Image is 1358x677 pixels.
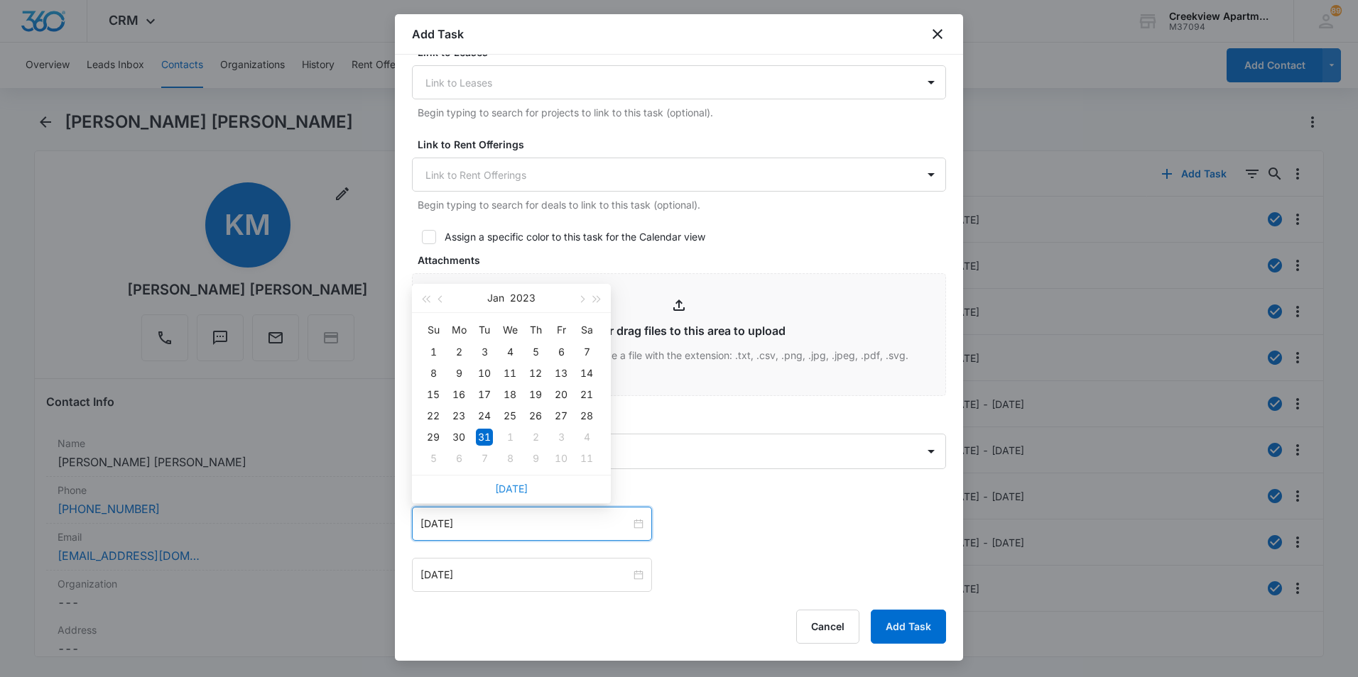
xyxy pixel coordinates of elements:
[501,407,518,424] div: 25
[501,386,518,403] div: 18
[450,343,467,360] div: 2
[548,319,574,341] th: Fr
[420,426,446,448] td: 2023-01-29
[420,516,631,532] input: Jan 31, 2023
[527,429,544,446] div: 2
[497,341,523,363] td: 2023-01-04
[450,450,467,467] div: 6
[548,448,574,469] td: 2023-02-10
[446,384,472,405] td: 2023-01-16
[425,407,442,424] div: 22
[418,413,952,428] label: Assigned to
[871,610,946,644] button: Add Task
[574,448,599,469] td: 2023-02-11
[472,384,497,405] td: 2023-01-17
[501,343,518,360] div: 4
[450,386,467,403] div: 16
[425,365,442,382] div: 8
[472,363,497,384] td: 2023-01-10
[425,343,442,360] div: 1
[420,448,446,469] td: 2023-02-05
[472,319,497,341] th: Tu
[527,450,544,467] div: 9
[418,197,946,212] p: Begin typing to search for deals to link to this task (optional).
[418,137,952,152] label: Link to Rent Offerings
[420,363,446,384] td: 2023-01-08
[527,343,544,360] div: 5
[497,448,523,469] td: 2023-02-08
[553,429,570,446] div: 3
[574,405,599,426] td: 2023-01-28
[425,386,442,403] div: 15
[523,319,548,341] th: Th
[476,343,493,360] div: 3
[574,341,599,363] td: 2023-01-07
[523,384,548,405] td: 2023-01-19
[420,405,446,426] td: 2023-01-22
[420,567,631,583] input: Jan 31, 2023
[472,405,497,426] td: 2023-01-24
[487,284,504,312] button: Jan
[497,363,523,384] td: 2023-01-11
[476,407,493,424] div: 24
[578,343,595,360] div: 7
[574,319,599,341] th: Sa
[446,426,472,448] td: 2023-01-30
[578,407,595,424] div: 28
[425,429,442,446] div: 29
[510,284,536,312] button: 2023
[418,105,946,120] p: Begin typing to search for projects to link to this task (optional).
[501,450,518,467] div: 8
[420,384,446,405] td: 2023-01-15
[553,386,570,403] div: 20
[472,448,497,469] td: 2023-02-07
[450,407,467,424] div: 23
[574,363,599,384] td: 2023-01-14
[446,448,472,469] td: 2023-02-06
[527,365,544,382] div: 12
[574,426,599,448] td: 2023-02-04
[527,407,544,424] div: 26
[446,341,472,363] td: 2023-01-02
[553,407,570,424] div: 27
[476,386,493,403] div: 17
[476,429,493,446] div: 31
[523,448,548,469] td: 2023-02-09
[450,429,467,446] div: 30
[548,426,574,448] td: 2023-02-03
[553,365,570,382] div: 13
[548,341,574,363] td: 2023-01-06
[523,341,548,363] td: 2023-01-05
[929,26,946,43] button: close
[574,384,599,405] td: 2023-01-21
[472,426,497,448] td: 2023-01-31
[523,426,548,448] td: 2023-02-02
[523,405,548,426] td: 2023-01-26
[450,365,467,382] div: 9
[446,363,472,384] td: 2023-01-09
[497,405,523,426] td: 2023-01-25
[501,365,518,382] div: 11
[476,365,493,382] div: 10
[446,405,472,426] td: 2023-01-23
[476,450,493,467] div: 7
[553,343,570,360] div: 6
[445,229,705,244] div: Assign a specific color to this task for the Calendar view
[578,386,595,403] div: 21
[497,426,523,448] td: 2023-02-01
[497,319,523,341] th: We
[553,450,570,467] div: 10
[578,429,595,446] div: 4
[412,26,464,43] h1: Add Task
[495,483,528,495] a: [DATE]
[523,363,548,384] td: 2023-01-12
[527,386,544,403] div: 19
[472,341,497,363] td: 2023-01-03
[420,319,446,341] th: Su
[578,450,595,467] div: 11
[548,363,574,384] td: 2023-01-13
[418,253,952,268] label: Attachments
[425,450,442,467] div: 5
[446,319,472,341] th: Mo
[418,486,952,501] label: Time span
